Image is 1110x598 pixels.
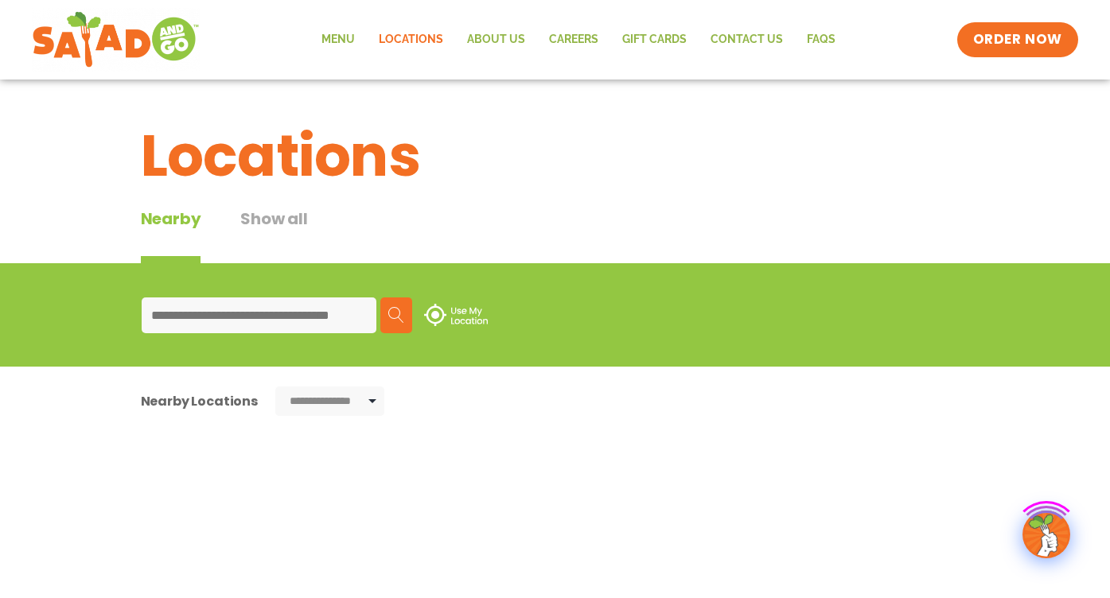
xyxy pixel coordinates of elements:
[141,207,201,263] div: Nearby
[141,207,348,263] div: Tabbed content
[141,113,970,199] h1: Locations
[141,391,258,411] div: Nearby Locations
[367,21,455,58] a: Locations
[455,21,537,58] a: About Us
[310,21,847,58] nav: Menu
[424,304,488,326] img: use-location.svg
[537,21,610,58] a: Careers
[388,307,404,323] img: search.svg
[699,21,795,58] a: Contact Us
[795,21,847,58] a: FAQs
[32,8,200,72] img: new-SAG-logo-768×292
[240,207,307,263] button: Show all
[957,22,1078,57] a: ORDER NOW
[973,30,1062,49] span: ORDER NOW
[610,21,699,58] a: GIFT CARDS
[310,21,367,58] a: Menu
